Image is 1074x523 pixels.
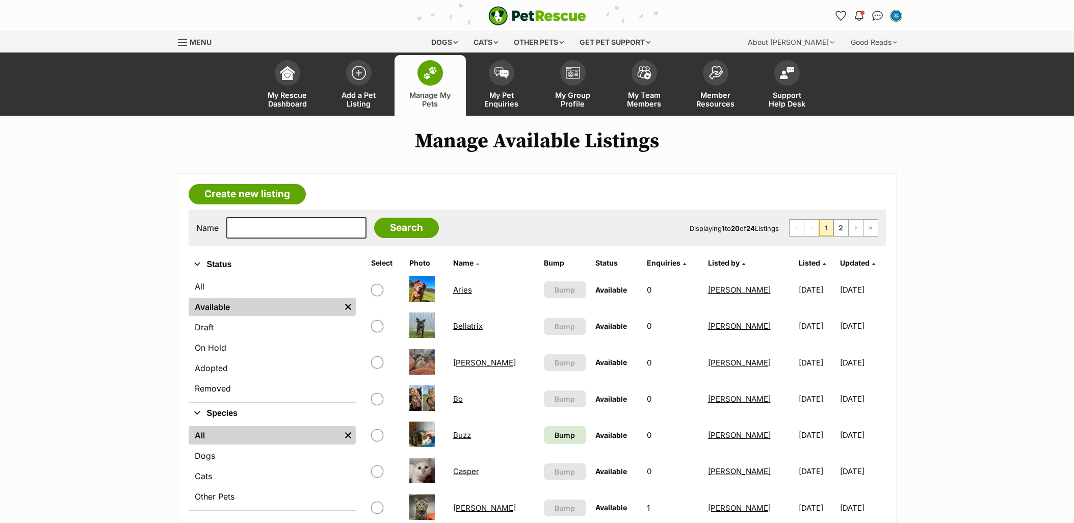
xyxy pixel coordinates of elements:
a: [PERSON_NAME] [708,285,771,295]
td: 0 [643,454,703,489]
a: Manage My Pets [395,55,466,116]
a: Aries [453,285,472,295]
a: My Team Members [609,55,680,116]
a: My Group Profile [537,55,609,116]
img: notifications-46538b983faf8c2785f20acdc204bb7945ddae34d4c08c2a6579f10ce5e182be.svg [855,11,863,21]
td: [DATE] [795,308,839,344]
a: Draft [189,318,356,336]
td: 0 [643,381,703,416]
td: 0 [643,308,703,344]
td: [DATE] [795,272,839,307]
ul: Account quick links [833,8,904,24]
a: [PERSON_NAME] [453,503,516,513]
td: [DATE] [840,345,884,380]
a: Remove filter [340,298,356,316]
a: Buzz [453,430,471,440]
a: Bellatrix [453,321,483,331]
a: Bo [453,394,463,404]
a: My Pet Enquiries [466,55,537,116]
img: team-members-icon-5396bd8760b3fe7c0b43da4ab00e1e3bb1a5d9ba89233759b79545d2d3fc5d0d.svg [637,66,651,80]
td: [DATE] [795,417,839,453]
td: [DATE] [795,454,839,489]
button: Notifications [851,8,868,24]
a: Create new listing [189,184,306,204]
span: translation missing: en.admin.listings.index.attributes.enquiries [647,258,680,267]
a: Favourites [833,8,849,24]
div: Dogs [424,32,465,53]
a: My Rescue Dashboard [252,55,323,116]
img: dashboard-icon-eb2f2d2d3e046f16d808141f083e7271f6b2e854fb5c12c21221c1fb7104beca.svg [280,66,295,80]
span: Available [595,285,627,294]
span: Available [595,503,627,512]
button: Status [189,258,356,271]
a: [PERSON_NAME] [708,503,771,513]
span: Menu [190,38,212,46]
a: [PERSON_NAME] [453,358,516,368]
img: pet-enquiries-icon-7e3ad2cf08bfb03b45e93fb7055b45f3efa6380592205ae92323e6603595dc1f.svg [494,67,509,79]
a: Next page [849,220,863,236]
div: Cats [466,32,505,53]
span: First page [790,220,804,236]
span: Displaying to of Listings [690,224,779,232]
div: Status [189,275,356,402]
a: [PERSON_NAME] [708,430,771,440]
img: add-pet-listing-icon-0afa8454b4691262ce3f59096e99ab1cd57d4a30225e0717b998d2c9b9846f56.svg [352,66,366,80]
img: Emily Middleton profile pic [891,11,901,21]
a: All [189,426,340,444]
a: Available [189,298,340,316]
td: 0 [643,345,703,380]
a: Name [453,258,479,267]
a: Updated [840,258,875,267]
a: Support Help Desk [751,55,823,116]
img: help-desk-icon-fdf02630f3aa405de69fd3d07c3f3aa587a6932b1a1747fa1d2bba05be0121f9.svg [780,67,794,79]
span: Listed by [708,258,740,267]
a: Remove filter [340,426,356,444]
img: manage-my-pets-icon-02211641906a0b7f246fdf0571729dbe1e7629f14944591b6c1af311fb30b64b.svg [423,66,437,80]
button: Species [189,407,356,420]
th: Bump [540,255,590,271]
a: Enquiries [647,258,686,267]
span: Listed [799,258,820,267]
span: Bump [555,284,575,295]
img: logo-e224e6f780fb5917bec1dbf3a21bbac754714ae5b6737aabdf751b685950b380.svg [488,6,586,25]
td: 0 [643,417,703,453]
nav: Pagination [789,219,878,237]
td: [DATE] [840,308,884,344]
span: Page 1 [819,220,833,236]
span: Available [595,322,627,330]
span: Available [595,431,627,439]
td: [DATE] [840,454,884,489]
span: My Pet Enquiries [479,91,525,108]
a: [PERSON_NAME] [708,358,771,368]
td: [DATE] [795,345,839,380]
span: My Rescue Dashboard [265,91,310,108]
a: Listed by [708,258,745,267]
button: Bump [544,318,586,335]
a: Adopted [189,359,356,377]
a: Other Pets [189,487,356,506]
span: Add a Pet Listing [336,91,382,108]
span: Bump [555,466,575,477]
div: Good Reads [844,32,904,53]
div: About [PERSON_NAME] [741,32,842,53]
span: Bump [555,503,575,513]
span: Member Resources [693,91,739,108]
a: [PERSON_NAME] [708,321,771,331]
div: Other pets [507,32,571,53]
button: Bump [544,463,586,480]
span: Support Help Desk [764,91,810,108]
label: Name [196,223,219,232]
a: Page 2 [834,220,848,236]
a: Member Resources [680,55,751,116]
th: Select [367,255,404,271]
span: Bump [555,321,575,332]
button: Bump [544,390,586,407]
a: Last page [863,220,878,236]
strong: 20 [731,224,740,232]
a: All [189,277,356,296]
span: My Team Members [621,91,667,108]
a: Bump [544,426,586,444]
th: Status [591,255,642,271]
button: Bump [544,354,586,371]
td: [DATE] [795,381,839,416]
